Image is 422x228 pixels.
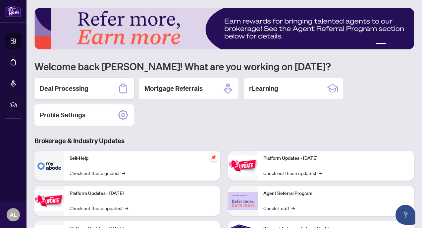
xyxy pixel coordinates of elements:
[70,190,215,197] p: Platform Updates - [DATE]
[210,153,218,161] span: pushpin
[5,5,21,17] img: logo
[370,43,373,45] button: 1
[249,84,278,93] h2: rLearning
[263,190,409,197] p: Agent Referral Program
[122,169,125,177] span: →
[34,151,64,181] img: Self-Help
[376,43,386,45] button: 2
[228,155,258,176] img: Platform Updates - June 23, 2025
[144,84,203,93] h2: Mortgage Referrals
[10,210,17,219] span: AL
[399,43,402,45] button: 5
[291,204,295,212] span: →
[40,110,85,120] h2: Profile Settings
[263,204,295,212] a: Check it out!→
[125,204,128,212] span: →
[228,192,258,210] img: Agent Referral Program
[389,43,392,45] button: 3
[70,204,128,212] a: Check out these updates!→
[34,190,64,211] img: Platform Updates - September 16, 2025
[34,60,414,73] h1: Welcome back [PERSON_NAME]! What are you working on [DATE]?
[34,136,414,145] h3: Brokerage & Industry Updates
[405,43,407,45] button: 6
[34,8,414,49] img: Slide 1
[70,155,215,162] p: Self-Help
[263,155,409,162] p: Platform Updates - [DATE]
[394,43,397,45] button: 4
[396,205,415,225] button: Open asap
[319,169,322,177] span: →
[263,169,322,177] a: Check out these updates!→
[70,169,125,177] a: Check out these guides!→
[40,84,88,93] h2: Deal Processing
